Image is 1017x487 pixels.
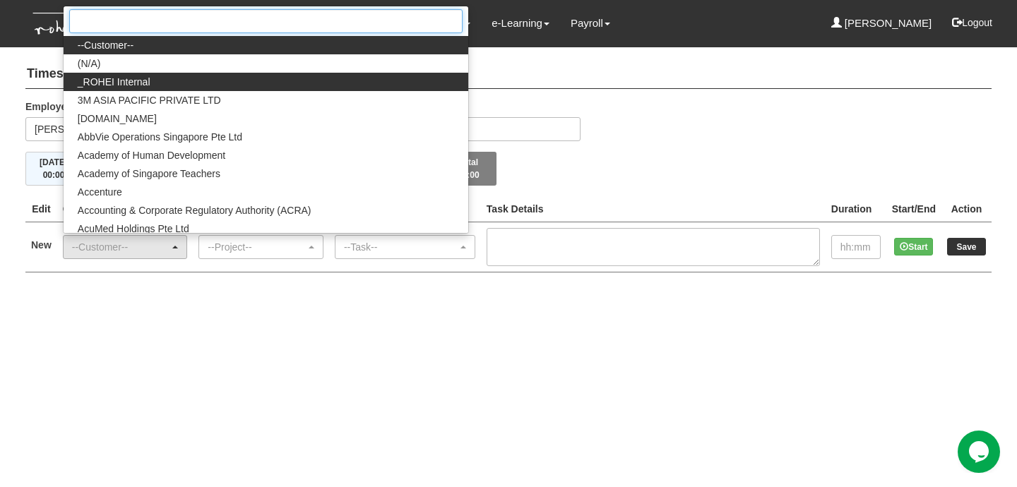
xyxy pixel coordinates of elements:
[78,56,101,71] span: (N/A)
[198,235,323,259] button: --Project--
[69,9,463,33] input: Search
[458,170,480,180] span: 00:00
[958,431,1003,473] iframe: chat widget
[63,235,188,259] button: --Customer--
[886,196,941,222] th: Start/End
[78,222,189,236] span: AcuMed Holdings Pte Ltd
[78,38,133,52] span: --Customer--
[25,196,57,222] th: Edit
[25,152,992,186] div: Timesheet Week Summary
[894,238,933,255] button: Start
[571,7,610,40] a: Payroll
[35,122,316,136] div: [PERSON_NAME]
[25,117,333,141] button: [PERSON_NAME]
[941,196,992,222] th: Action
[31,238,52,252] label: New
[831,7,932,40] a: [PERSON_NAME]
[78,185,122,199] span: Accenture
[78,75,150,89] span: _ROHEI Internal
[78,112,157,126] span: [DOMAIN_NAME]
[25,152,82,186] button: [DATE]00:00
[78,93,221,107] span: 3M ASIA PACIFIC PRIVATE LTD
[208,240,306,254] div: --Project--
[78,203,311,217] span: Accounting & Corporate Regulatory Authority (ACRA)
[78,167,220,181] span: Academy of Singapore Teachers
[78,130,242,144] span: AbbVie Operations Singapore Pte Ltd
[78,148,225,162] span: Academy of Human Development
[831,235,881,259] input: hh:mm
[335,235,475,259] button: --Task--
[43,170,65,180] span: 00:00
[481,196,826,222] th: Task Details
[57,196,194,222] th: Client
[25,60,992,89] h4: Timesheets
[947,238,986,255] input: Save
[826,196,886,222] th: Duration
[72,240,170,254] div: --Customer--
[344,240,458,254] div: --Task--
[492,7,549,40] a: e-Learning
[25,100,72,114] label: Employee
[942,6,1002,40] button: Logout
